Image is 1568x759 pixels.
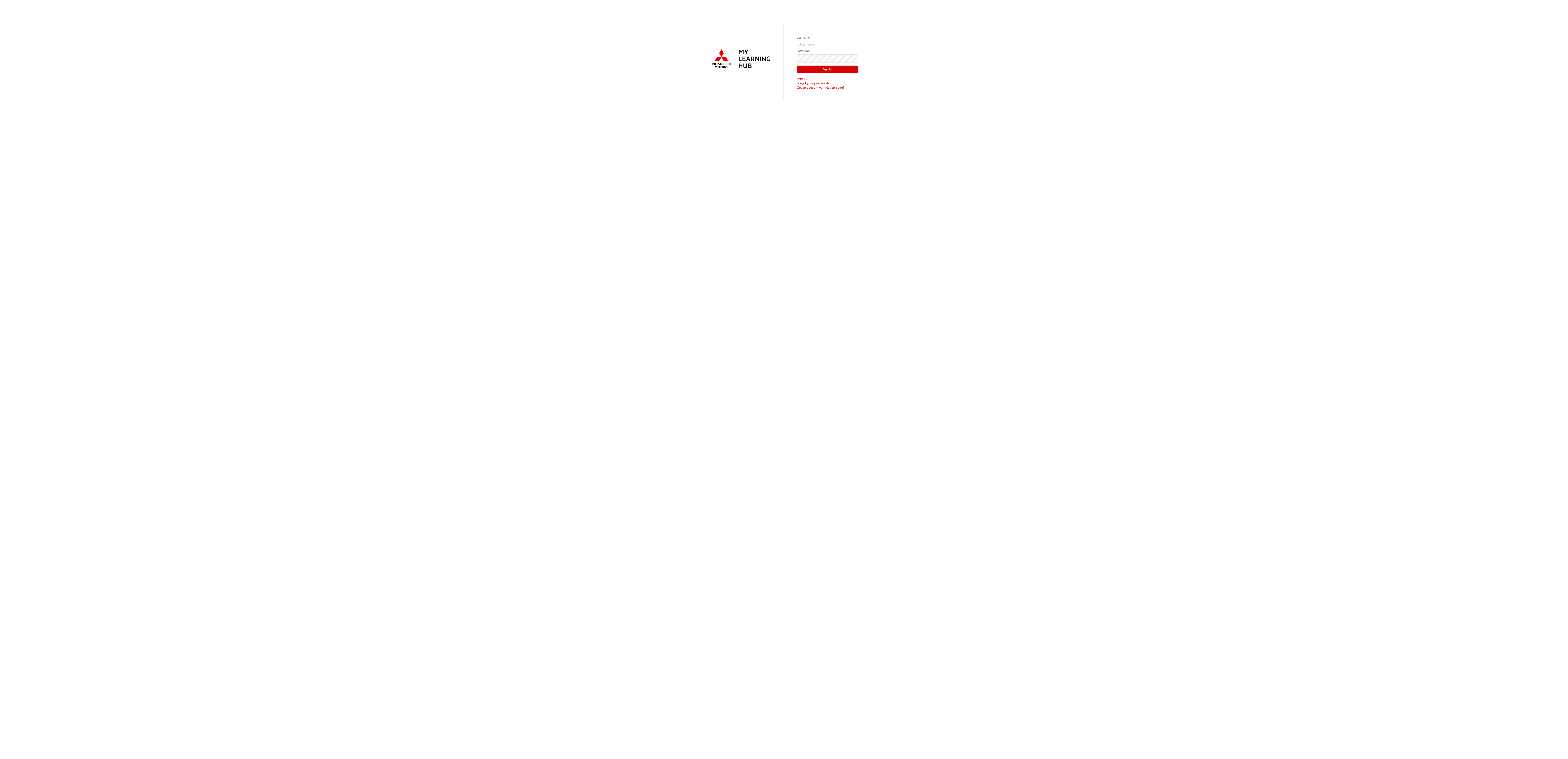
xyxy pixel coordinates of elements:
label: Password [797,49,858,54]
button: Sign In [797,66,858,73]
input: Username [797,41,858,48]
img: mmal [710,48,771,71]
a: Got an account verification code? [797,85,858,90]
label: Username [797,35,858,40]
a: Sign up [797,76,858,81]
a: Forgot your password? [797,81,858,86]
